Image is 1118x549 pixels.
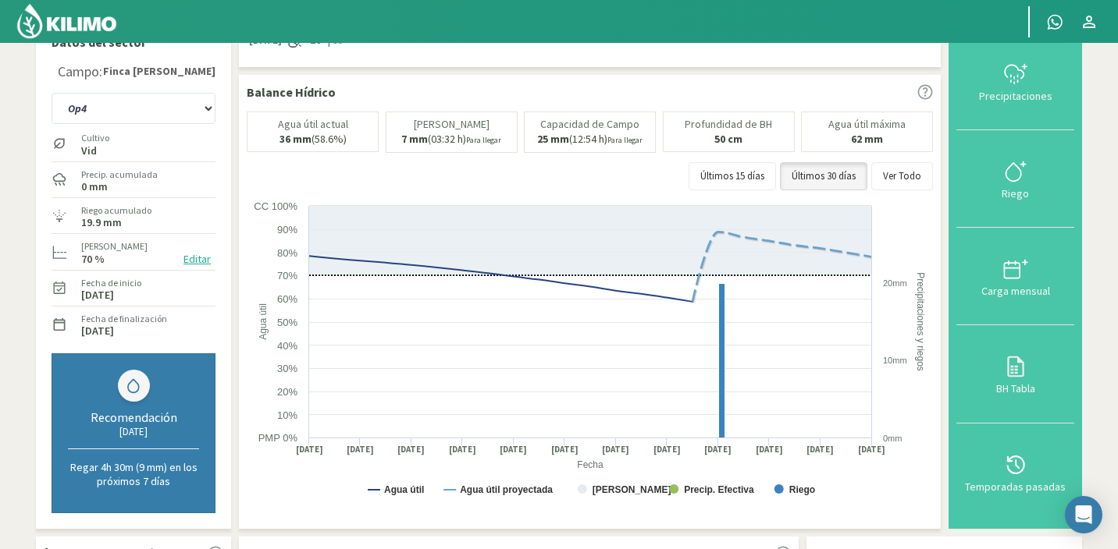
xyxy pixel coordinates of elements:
[414,119,490,130] p: [PERSON_NAME]
[58,64,102,80] div: Campo:
[81,131,109,145] label: Cultivo
[961,481,1070,492] div: Temporadas pasadas
[347,444,374,455] text: [DATE]
[883,356,907,365] text: 10mm
[806,444,834,455] text: [DATE]
[537,132,569,146] b: 25 mm
[956,228,1074,325] button: Carga mensual
[277,340,297,352] text: 40%
[179,250,215,268] button: Editar
[689,162,776,190] button: Últimos 15 días
[789,484,815,495] text: Riego
[500,444,527,455] text: [DATE]
[81,182,108,192] label: 0 mm
[540,119,639,130] p: Capacidad de Campo
[277,386,297,398] text: 20%
[384,484,424,495] text: Agua útil
[81,168,158,182] label: Precip. acumulada
[247,83,336,101] p: Balance Hídrico
[577,459,604,469] text: Fecha
[602,444,629,455] text: [DATE]
[277,409,297,421] text: 10%
[684,484,754,495] text: Precip. Efectiva
[537,133,643,146] p: (12:54 h)
[81,239,148,253] label: [PERSON_NAME]
[756,444,783,455] text: [DATE]
[81,218,122,228] label: 19.9 mm
[278,119,348,130] p: Agua útil actual
[956,325,1074,423] button: BH Tabla
[915,272,926,371] text: Precipitaciones y riegos
[858,444,885,455] text: [DATE]
[254,200,297,212] text: CC 100%
[279,132,312,146] b: 36 mm
[883,434,902,443] text: 0mm
[780,162,867,190] button: Últimos 30 días
[551,444,579,455] text: [DATE]
[653,444,681,455] text: [DATE]
[401,132,428,146] b: 7 mm
[81,276,141,290] label: Fecha de inicio
[607,135,643,145] small: Para llegar
[277,363,297,374] text: 30%
[81,312,167,326] label: Fecha de finalización
[81,290,114,300] label: [DATE]
[397,444,425,455] text: [DATE]
[851,132,883,146] b: 62 mm
[103,63,215,80] strong: Finca [PERSON_NAME]
[68,425,199,438] div: [DATE]
[956,33,1074,130] button: Precipitaciones
[277,293,297,305] text: 60%
[258,432,298,444] text: PMP 0%
[258,303,269,340] text: Agua útil
[81,254,105,264] label: 70 %
[277,247,297,259] text: 80%
[296,444,323,455] text: [DATE]
[956,130,1074,228] button: Riego
[961,383,1070,394] div: BH Tabla
[883,278,907,288] text: 20mm
[1065,496,1102,533] div: Open Intercom Messenger
[593,484,671,495] text: [PERSON_NAME]
[828,119,906,130] p: Agua útil máxima
[466,135,501,145] small: Para llegar
[685,119,772,130] p: Profundidad de BH
[460,484,553,495] text: Agua útil proyectada
[956,423,1074,521] button: Temporadas pasadas
[68,409,199,425] div: Recomendación
[81,146,109,156] label: Vid
[961,285,1070,296] div: Carga mensual
[277,224,297,236] text: 90%
[961,188,1070,199] div: Riego
[81,204,151,218] label: Riego acumulado
[961,90,1070,101] div: Precipitaciones
[16,2,118,40] img: Kilimo
[714,132,742,146] b: 50 cm
[401,133,501,146] p: (03:32 h)
[277,270,297,282] text: 70%
[68,460,199,488] p: Regar 4h 30m (9 mm) en los próximos 7 días
[279,133,347,145] p: (58.6%)
[449,444,476,455] text: [DATE]
[81,326,114,336] label: [DATE]
[871,162,933,190] button: Ver Todo
[704,444,732,455] text: [DATE]
[277,317,297,328] text: 50%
